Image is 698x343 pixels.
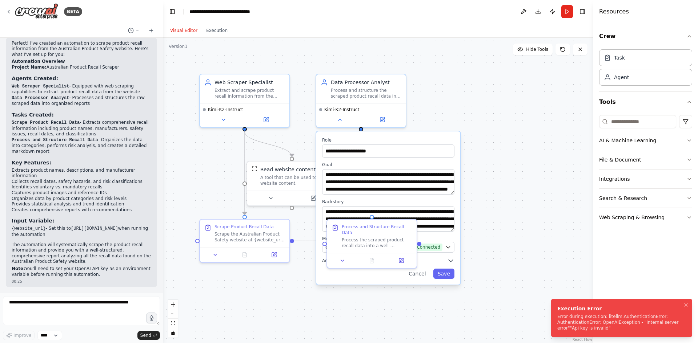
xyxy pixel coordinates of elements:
[169,44,188,49] div: Version 1
[342,224,412,236] div: Process and Structure Recall Data
[513,44,553,55] button: Hide Tools
[404,269,430,279] button: Cancel
[389,256,414,265] button: Open in side panel
[12,137,151,155] li: - Organizes the data into categories, performs risk analysis, and creates a detailed markdown report
[214,87,285,99] div: Extract and scrape product recall information from the Australian Product Safety website at {webs...
[325,244,412,251] span: Custom OpenAI Compatible - openai/Pro/moonshotai/Kimi-K2-Instruct (siliconflow)
[64,7,82,16] div: BETA
[12,226,151,237] li: - Set this to when running the automation
[12,120,151,137] li: - Extracts comprehensive recall information including product names, manufacturers, safety issues...
[433,269,454,279] button: Save
[599,92,692,112] button: Tools
[599,170,692,188] button: Integrations
[12,84,69,89] code: Web Scraper Specialist
[229,250,260,259] button: No output available
[214,79,285,86] div: Web Scraper Specialist
[260,166,316,173] div: Read website content
[202,26,232,35] button: Execution
[331,79,401,86] div: Data Processor Analyst
[326,219,417,269] div: Process and Structure Recall DataProcess the scraped product recall data into a well-structured a...
[12,120,80,125] code: Scrape Product Recall Data
[208,107,243,113] span: Kimi-K2-Instruct
[322,162,454,168] label: Goal
[15,3,58,20] img: Logo
[3,331,35,340] button: Improve
[526,46,548,52] span: Hide Tools
[12,207,151,213] li: Creates comprehensive reports with recommendations
[12,279,151,284] div: 00:25
[12,59,65,64] strong: Automation Overview
[168,319,178,328] button: fit view
[294,237,322,245] g: Edge from 83d244ca-dbae-4bb1-8890-e216792aab78 to ae9799d7-1a12-484d-9077-dd4f34e209f4
[12,168,151,179] li: Extracts product names, descriptions, and manufacturer information
[293,194,334,203] button: Open in side panel
[12,179,151,185] li: Collects recall dates, safety hazards, and risk classifications
[12,75,58,81] strong: Agents Created:
[12,196,151,202] li: Organizes data by product categories and risk levels
[214,224,274,230] div: Scrape Product Recall Data
[324,107,359,113] span: Kimi-K2-Instruct
[12,226,46,231] code: {website_url}
[260,175,332,186] div: A tool that can be used to read a website content.
[214,231,285,243] div: Scrape the Australian Product Safety website at {website_url} to extract comprehensive product re...
[599,26,692,46] button: Crew
[12,41,151,58] p: Perfect! I've created an automation to scrape product recall information from the Australian Prod...
[241,131,296,157] g: Edge from d10a4949-6d01-47ff-a604-eafde8a01da7 to 4eba0a75-6997-4a38-86e0-2d4cb803585b
[12,95,151,107] li: - Processes and structures the raw scraped data into organized reports
[252,166,257,172] img: ScrapeWebsiteTool
[12,65,47,70] strong: Project Name:
[168,328,178,338] button: toggle interactivity
[357,256,388,265] button: No output available
[599,112,692,233] div: Tools
[12,266,151,277] p: You'll need to set your OpenAI API key as an environment variable before running this automation.
[245,115,286,124] button: Open in side panel
[12,160,51,166] strong: Key Features:
[12,65,151,70] p: Australian Product Recall Scraper
[342,237,412,249] div: Process the scraped product recall data into a well-structured and organized format. Create a com...
[12,242,151,265] p: The automation will systematically scrape the product recall information and provide you with a w...
[599,46,692,91] div: Crew
[322,199,454,205] label: Backstory
[322,236,454,242] label: Model
[12,138,98,143] code: Process and Structure Recall Data
[125,26,143,35] button: Switch to previous chat
[599,208,692,227] button: Web Scraping & Browsing
[322,137,454,143] label: Role
[331,87,401,99] div: Process and structure the scraped product recall data into a comprehensive report format, organiz...
[12,184,151,190] li: Identifies voluntary vs. mandatory recalls
[137,331,160,340] button: Send
[12,95,69,101] code: Data Processor Analyst
[316,74,406,128] div: Data Processor AnalystProcess and structure the scraped product recall data into a comprehensive ...
[140,332,151,338] span: Send
[199,74,290,128] div: Web Scraper SpecialistExtract and scrape product recall information from the Australian Product S...
[168,309,178,319] button: zoom out
[12,218,54,224] strong: Input Variable:
[12,112,54,118] strong: Tasks Created:
[12,266,25,271] strong: Note:
[322,258,362,264] span: Advanced Options
[599,7,629,16] h4: Resources
[12,190,151,196] li: Captures product images and reference IDs
[199,219,290,263] div: Scrape Product Recall DataScrape the Australian Product Safety website at {website_url} to extrac...
[557,314,683,331] div: Error during execution: litellm.AuthenticationError: AuthenticationError: OpenAIException - "Inte...
[166,26,202,35] button: Visual Editor
[12,83,151,95] li: - Equipped with web scraping capabilities to extract product recall data from the website
[599,131,692,150] button: AI & Machine Learning
[241,131,248,215] g: Edge from d10a4949-6d01-47ff-a604-eafde8a01da7 to 83d244ca-dbae-4bb1-8890-e216792aab78
[599,150,692,169] button: File & Document
[168,300,178,309] button: zoom in
[614,74,629,81] div: Agent
[71,226,118,231] code: [URL][DOMAIN_NAME]
[189,8,270,15] nav: breadcrumb
[322,257,454,264] button: Advanced Options
[577,7,587,17] button: Hide right sidebar
[362,115,403,124] button: Open in side panel
[168,300,178,338] div: React Flow controls
[599,189,692,208] button: Search & Research
[414,244,442,251] span: Connected
[261,250,286,259] button: Open in side panel
[322,242,454,253] button: Custom OpenAI Compatible - openai/Pro/moonshotai/Kimi-K2-Instruct (siliconflow)Connected
[145,26,157,35] button: Start a new chat
[13,332,31,338] span: Improve
[557,305,683,312] div: Execution Error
